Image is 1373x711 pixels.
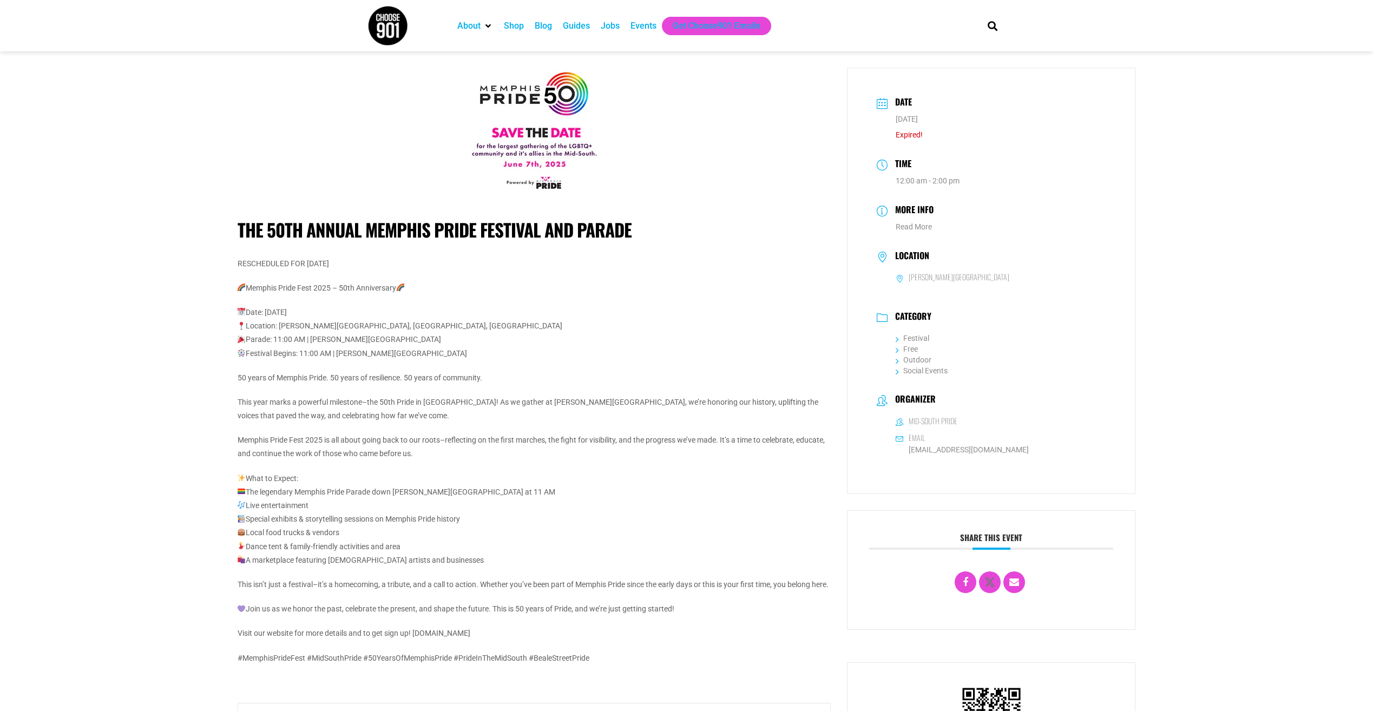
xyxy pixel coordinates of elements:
[452,17,498,35] div: About
[238,349,245,357] img: 🎡
[896,356,931,364] a: Outdoor
[238,284,245,291] img: 🌈
[238,219,831,241] h1: The 50th Annual Memphis Pride Festival and Parade
[238,371,831,385] p: 50 years of Memphis Pride. 50 years of resilience. 50 years of community.
[896,334,929,343] a: Festival
[896,444,1029,456] a: [EMAIL_ADDRESS][DOMAIN_NAME]
[238,335,245,343] img: 🎉
[909,416,957,426] h6: Mid-South Pride
[896,176,960,185] abbr: 12:00 am - 2:00 pm
[535,19,552,32] a: Blog
[563,19,590,32] a: Guides
[238,472,831,567] p: What to Expect: The legendary Memphis Pride Parade down [PERSON_NAME][GEOGRAPHIC_DATA] at 11 AM L...
[890,311,931,324] h3: Category
[601,19,620,32] a: Jobs
[238,602,831,616] p: Join us as we honor the past, celebrate the present, and shape the future. This is 50 years of Pr...
[238,433,831,460] p: Memphis Pride Fest 2025 is all about going back to our roots–reflecting on the first marches, the...
[397,284,404,291] img: 🌈
[238,488,245,495] img: 🏳️‍🌈
[238,257,831,271] p: RESCHEDULED FOR [DATE]
[238,515,245,523] img: 📚
[452,17,969,35] nav: Main nav
[238,501,245,509] img: 🎶
[1003,571,1025,593] a: Email
[673,19,760,32] a: Get Choose901 Emails
[896,345,918,353] a: Free
[439,68,629,194] img: Save the date: June 7th, 2025! Celebrate the Memphis Pride Parade and 50th Annual Memphis Pride F...
[238,308,245,315] img: 📅
[238,396,831,423] p: This year marks a powerful milestone–the 50th Pride in [GEOGRAPHIC_DATA]! As we gather at [PERSON...
[955,571,976,593] a: Share on Facebook
[896,222,932,231] a: Read More
[890,251,929,264] h3: Location
[238,556,245,563] img: 🛍️
[890,157,911,173] h3: Time
[504,19,524,32] a: Shop
[869,532,1113,550] h3: Share this event
[896,115,918,123] span: [DATE]
[238,605,245,613] img: 💜
[983,17,1001,35] div: Search
[238,281,831,295] p: Memphis Pride Fest 2025 – 50th Anniversary
[890,203,934,219] h3: More Info
[909,433,925,443] h6: Email
[238,306,831,360] p: Date: [DATE] Location: [PERSON_NAME][GEOGRAPHIC_DATA], [GEOGRAPHIC_DATA], [GEOGRAPHIC_DATA] Parad...
[238,529,245,536] img: 🍔
[238,474,245,482] img: ✨
[896,130,923,139] span: Expired!
[890,95,912,111] h3: Date
[457,19,481,32] a: About
[238,578,831,591] p: This isn’t just a festival–it’s a homecoming, a tribute, and a call to action. Whether you’ve bee...
[890,394,936,407] h3: Organizer
[238,542,245,550] img: 💃
[909,272,1009,282] h6: [PERSON_NAME][GEOGRAPHIC_DATA]
[896,366,948,375] a: Social Events
[238,627,831,640] p: Visit our website for more details and to get sign up! [DOMAIN_NAME]
[979,571,1001,593] a: X Social Network
[630,19,656,32] a: Events
[238,651,831,665] p: #MemphisPrideFest #MidSouthPride #50YearsOfMemphisPride #PrideInTheMidSouth #BealeStreetPride
[238,322,245,330] img: 📍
